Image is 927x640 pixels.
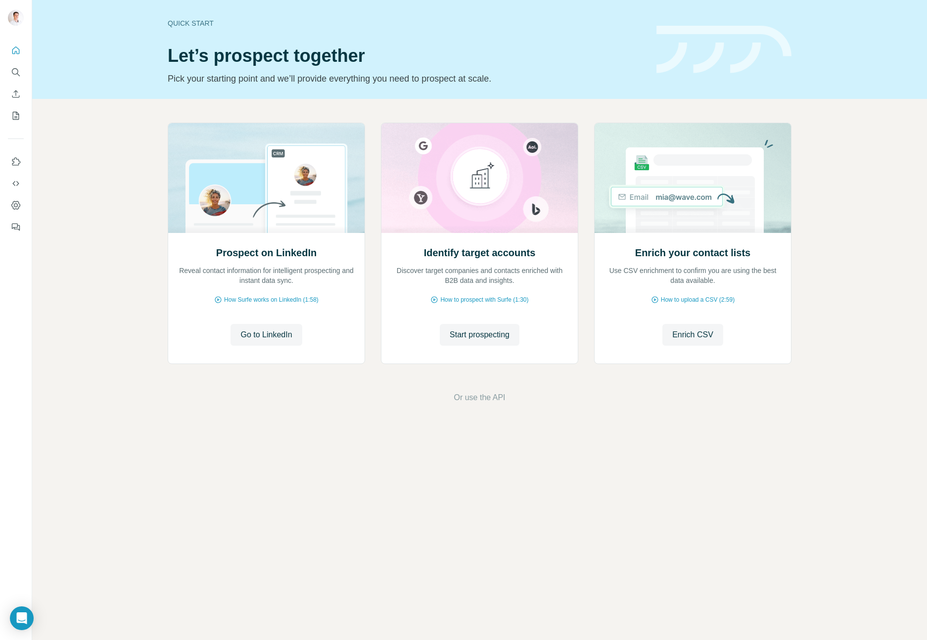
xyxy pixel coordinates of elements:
[224,295,319,304] span: How Surfe works on LinkedIn (1:58)
[672,329,713,341] span: Enrich CSV
[8,10,24,26] img: Avatar
[10,606,34,630] div: Open Intercom Messenger
[662,324,723,346] button: Enrich CSV
[8,107,24,125] button: My lists
[661,295,735,304] span: How to upload a CSV (2:59)
[168,123,365,233] img: Prospect on LinkedIn
[424,246,536,260] h2: Identify target accounts
[440,295,528,304] span: How to prospect with Surfe (1:30)
[454,392,505,404] button: Or use the API
[168,18,645,28] div: Quick start
[594,123,791,233] img: Enrich your contact lists
[178,266,355,285] p: Reveal contact information for intelligent prospecting and instant data sync.
[8,85,24,103] button: Enrich CSV
[8,175,24,192] button: Use Surfe API
[168,72,645,86] p: Pick your starting point and we’ll provide everything you need to prospect at scale.
[231,324,302,346] button: Go to LinkedIn
[381,123,578,233] img: Identify target accounts
[8,196,24,214] button: Dashboard
[604,266,781,285] p: Use CSV enrichment to confirm you are using the best data available.
[635,246,750,260] h2: Enrich your contact lists
[8,42,24,59] button: Quick start
[8,63,24,81] button: Search
[656,26,791,74] img: banner
[450,329,510,341] span: Start prospecting
[440,324,519,346] button: Start prospecting
[216,246,317,260] h2: Prospect on LinkedIn
[168,46,645,66] h1: Let’s prospect together
[8,218,24,236] button: Feedback
[240,329,292,341] span: Go to LinkedIn
[8,153,24,171] button: Use Surfe on LinkedIn
[391,266,568,285] p: Discover target companies and contacts enriched with B2B data and insights.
